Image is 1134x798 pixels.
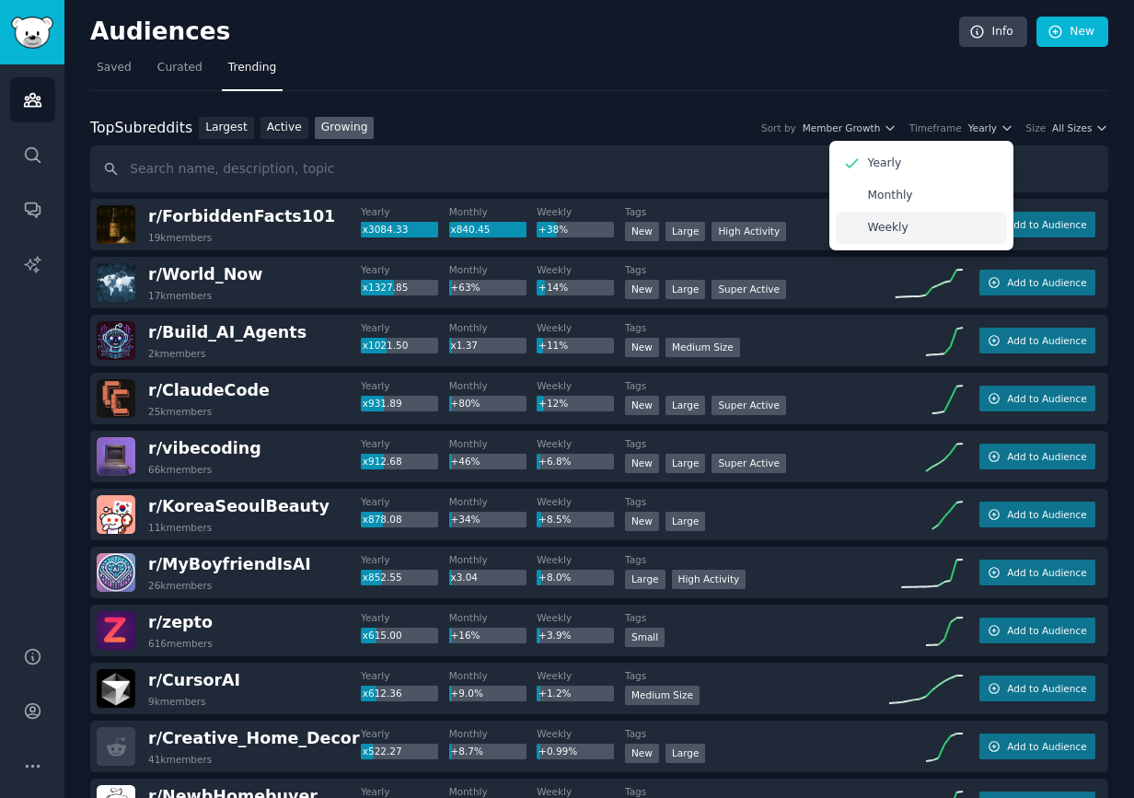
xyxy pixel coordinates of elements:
[712,222,786,241] div: High Activity
[97,495,135,534] img: KoreaSeoulBeauty
[979,386,1095,411] button: Add to Audience
[538,746,577,757] span: +0.99%
[361,785,449,798] dt: Yearly
[361,669,449,682] dt: Yearly
[363,398,402,409] span: x931.89
[625,338,659,357] div: New
[625,785,889,798] dt: Tags
[90,145,1108,192] input: Search name, description, topic
[959,17,1027,48] a: Info
[361,379,449,392] dt: Yearly
[450,398,480,409] span: +80%
[1052,121,1092,134] span: All Sizes
[625,321,889,334] dt: Tags
[538,688,571,699] span: +1.2%
[148,555,311,573] span: r/ MyBoyfriendIsAI
[363,456,402,467] span: x912.68
[1007,508,1086,521] span: Add to Audience
[979,328,1095,353] button: Add to Audience
[909,121,962,134] div: Timeframe
[450,746,482,757] span: +8.7%
[625,263,889,276] dt: Tags
[97,611,135,650] img: zepto
[803,121,881,134] span: Member Growth
[537,379,625,392] dt: Weekly
[1007,218,1086,231] span: Add to Audience
[450,340,478,351] span: x1.37
[449,321,538,334] dt: Monthly
[148,265,262,283] span: r/ World_Now
[968,121,1013,134] button: Yearly
[538,572,571,583] span: +8.0%
[868,188,913,204] p: Monthly
[1007,334,1086,347] span: Add to Audience
[148,207,335,226] span: r/ ForbiddenFacts101
[450,282,480,293] span: +63%
[449,263,538,276] dt: Monthly
[148,671,240,689] span: r/ CursorAI
[148,439,261,457] span: r/ vibecoding
[449,205,538,218] dt: Monthly
[363,746,402,757] span: x522.27
[450,514,480,525] span: +34%
[449,785,538,798] dt: Monthly
[979,444,1095,469] button: Add to Audience
[1036,17,1108,48] a: New
[625,686,700,705] div: Medium Size
[538,514,571,525] span: +8.5%
[537,321,625,334] dt: Weekly
[449,553,538,566] dt: Monthly
[1007,450,1086,463] span: Add to Audience
[450,630,480,641] span: +16%
[363,282,409,293] span: x1327.85
[625,280,659,299] div: New
[148,381,270,399] span: r/ ClaudeCode
[665,396,706,415] div: Large
[363,340,409,351] span: x1021.50
[665,744,706,763] div: Large
[537,669,625,682] dt: Weekly
[625,727,889,740] dt: Tags
[97,379,135,418] img: ClaudeCode
[148,497,330,515] span: r/ KoreaSeoulBeauty
[449,611,538,624] dt: Monthly
[868,156,902,172] p: Yearly
[148,521,212,534] div: 11k members
[1007,740,1086,753] span: Add to Audience
[148,695,206,708] div: 9k members
[538,282,568,293] span: +14%
[148,347,206,360] div: 2k members
[97,263,135,302] img: World_Now
[665,454,706,473] div: Large
[979,618,1095,643] button: Add to Audience
[1007,624,1086,637] span: Add to Audience
[672,570,746,589] div: High Activity
[761,121,796,134] div: Sort by
[157,60,202,76] span: Curated
[97,553,135,592] img: MyBoyfriendIsAI
[1026,121,1047,134] div: Size
[450,456,480,467] span: +46%
[537,437,625,450] dt: Weekly
[90,117,192,140] div: Top Subreddits
[11,17,53,49] img: GummySearch logo
[97,669,135,708] img: CursorAI
[1052,121,1108,134] button: All Sizes
[361,495,449,508] dt: Yearly
[97,321,135,360] img: Build_AI_Agents
[537,785,625,798] dt: Weekly
[363,224,409,235] span: x3084.33
[625,512,659,531] div: New
[968,121,997,134] span: Yearly
[361,611,449,624] dt: Yearly
[868,220,908,237] p: Weekly
[315,117,375,140] a: Growing
[449,437,538,450] dt: Monthly
[90,53,138,91] a: Saved
[537,205,625,218] dt: Weekly
[665,512,706,531] div: Large
[363,572,402,583] span: x852.55
[148,579,212,592] div: 26k members
[625,437,889,450] dt: Tags
[537,611,625,624] dt: Weekly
